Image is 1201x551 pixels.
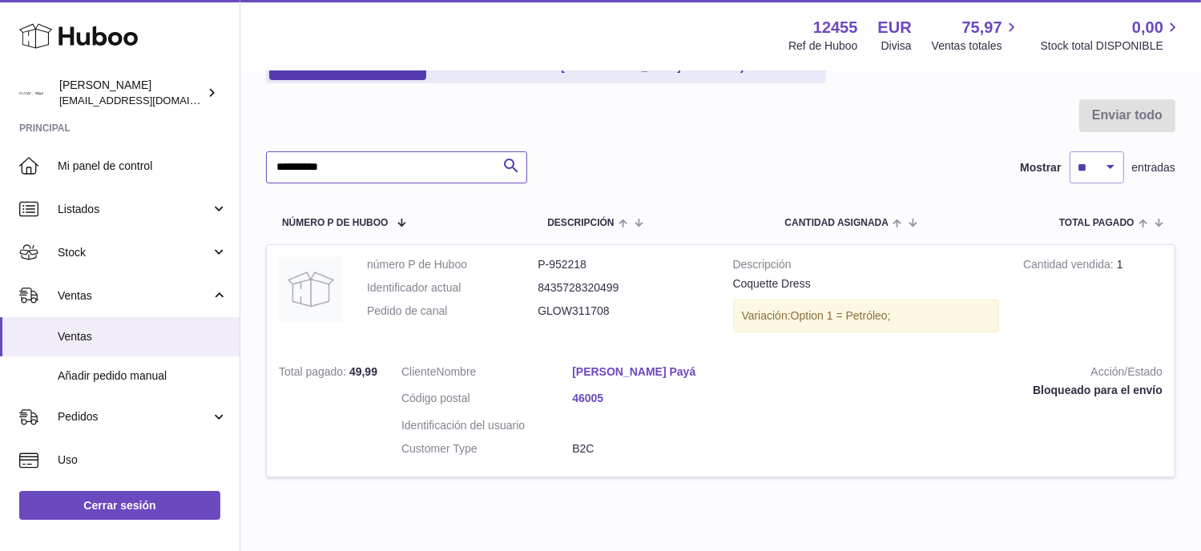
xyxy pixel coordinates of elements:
[733,257,1000,276] strong: Descripción
[401,391,572,410] dt: Código postal
[367,257,538,272] dt: número P de Huboo
[58,288,211,304] span: Ventas
[58,329,228,344] span: Ventas
[19,491,220,520] a: Cerrar sesión
[401,365,437,378] span: Cliente
[1041,38,1182,54] span: Stock total DISPONIBLE
[768,383,1163,398] div: Bloqueado para el envío
[401,364,572,384] dt: Nombre
[538,280,708,296] dd: 8435728320499
[279,257,343,321] img: no-photo.jpg
[58,202,211,217] span: Listados
[1020,160,1061,175] label: Mostrar
[1041,17,1182,54] a: 0,00 Stock total DISPONIBLE
[878,17,912,38] strong: EUR
[784,218,889,228] span: Cantidad ASIGNADA
[58,159,228,174] span: Mi panel de control
[367,304,538,319] dt: Pedido de canal
[58,368,228,384] span: Añadir pedido manual
[538,304,708,319] dd: GLOW311708
[1132,17,1163,38] span: 0,00
[572,391,743,406] a: 46005
[932,17,1021,54] a: 75,97 Ventas totales
[881,38,912,54] div: Divisa
[282,218,388,228] span: número P de Huboo
[401,441,572,456] dt: Customer Type
[791,309,891,322] span: Option 1 = Petróleo;
[1132,160,1175,175] span: entradas
[367,280,538,296] dt: Identificador actual
[572,364,743,380] a: [PERSON_NAME] Payá
[58,245,211,260] span: Stock
[962,17,1002,38] span: 75,97
[572,441,743,456] dd: B2C
[59,94,236,107] span: [EMAIL_ADDRESS][DOMAIN_NAME]
[58,452,228,468] span: Uso
[813,17,858,38] strong: 12455
[59,78,204,108] div: [PERSON_NAME]
[788,38,857,54] div: Ref de Huboo
[349,365,377,378] span: 49,99
[547,218,614,228] span: Descripción
[768,364,1163,384] strong: Acción/Estado
[279,365,349,382] strong: Total pagado
[401,418,572,433] dt: Identificación del usuario
[1023,258,1117,275] strong: Cantidad vendida
[733,300,1000,332] div: Variación:
[19,81,43,105] img: pedidos@glowrias.com
[932,38,1021,54] span: Ventas totales
[733,276,1000,292] div: Coquette Dress
[1059,218,1135,228] span: Total pagado
[538,257,708,272] dd: P-952218
[58,409,211,424] span: Pedidos
[1011,245,1175,352] td: 1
